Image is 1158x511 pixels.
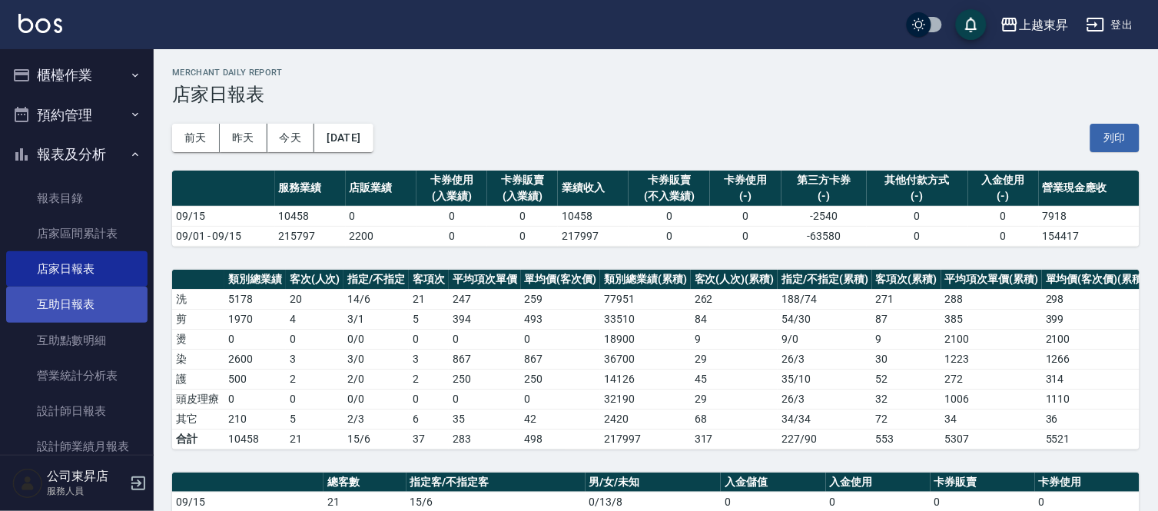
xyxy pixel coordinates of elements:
td: 33510 [600,309,691,329]
td: 9 [691,329,778,349]
th: 入金使用 [826,473,931,493]
div: 卡券使用 [420,172,483,188]
th: 平均項次單價(累積) [941,270,1043,290]
td: 317 [691,429,778,449]
a: 設計師業績月報表 [6,429,148,464]
td: 0 [968,226,1039,246]
button: 櫃檯作業 [6,55,148,95]
td: 7918 [1039,206,1140,226]
td: 1266 [1042,349,1150,369]
td: 32190 [600,389,691,409]
img: Person [12,468,43,499]
h2: Merchant Daily Report [172,68,1140,78]
td: 45 [691,369,778,389]
td: 護 [172,369,224,389]
th: 店販業績 [346,171,416,207]
button: 登出 [1080,11,1140,39]
td: 0 [629,226,710,246]
td: 3 / 0 [343,349,409,369]
th: 客次(人次)(累積) [691,270,778,290]
td: 2 / 0 [343,369,409,389]
td: 84 [691,309,778,329]
td: 188 / 74 [778,289,872,309]
td: 271 [872,289,941,309]
td: 72 [872,409,941,429]
td: 272 [941,369,1043,389]
td: 247 [449,289,521,309]
td: 217997 [600,429,691,449]
td: 227/90 [778,429,872,449]
td: 30 [872,349,941,369]
td: 頭皮理療 [172,389,224,409]
div: 第三方卡券 [785,172,864,188]
div: (-) [785,188,864,204]
td: 3 / 1 [343,309,409,329]
p: 服務人員 [47,484,125,498]
td: 1006 [941,389,1043,409]
td: 259 [521,289,601,309]
td: 498 [521,429,601,449]
td: 34 / 34 [778,409,872,429]
th: 指定客/不指定客 [406,473,586,493]
td: 385 [941,309,1043,329]
td: 2 [286,369,344,389]
td: 36700 [600,349,691,369]
td: 2600 [224,349,286,369]
td: 0 [867,226,967,246]
td: 26 / 3 [778,389,872,409]
td: 250 [449,369,521,389]
td: 09/01 - 09/15 [172,226,275,246]
td: 1970 [224,309,286,329]
td: 10458 [558,206,629,226]
a: 店家區間累計表 [6,216,148,251]
td: 0 [487,206,558,226]
th: 類別總業績(累積) [600,270,691,290]
td: 0 [521,329,601,349]
td: 29 [691,389,778,409]
table: a dense table [172,270,1151,450]
th: 指定/不指定 [343,270,409,290]
td: 燙 [172,329,224,349]
td: 0 [521,389,601,409]
td: 0 [224,389,286,409]
button: save [956,9,987,40]
td: 35 [449,409,521,429]
h3: 店家日報表 [172,84,1140,105]
td: 0 [867,206,967,226]
td: 5 [409,309,449,329]
div: 其他付款方式 [871,172,964,188]
td: 52 [872,369,941,389]
a: 互助點數明細 [6,323,148,358]
td: 5521 [1042,429,1150,449]
div: 卡券販賣 [491,172,554,188]
td: 10458 [224,429,286,449]
div: 入金使用 [972,172,1035,188]
th: 男/女/未知 [586,473,722,493]
td: 0 [416,206,487,226]
td: 3 [286,349,344,369]
td: 0 [487,226,558,246]
th: 客次(人次) [286,270,344,290]
td: 34 [941,409,1043,429]
button: 上越東昇 [994,9,1074,41]
td: 68 [691,409,778,429]
td: 399 [1042,309,1150,329]
button: 前天 [172,124,220,152]
td: 250 [521,369,601,389]
th: 服務業績 [275,171,346,207]
td: 154417 [1039,226,1140,246]
td: 14 / 6 [343,289,409,309]
td: 4 [286,309,344,329]
td: 217997 [558,226,629,246]
td: 3 [409,349,449,369]
a: 設計師日報表 [6,393,148,429]
td: 553 [872,429,941,449]
button: 預約管理 [6,95,148,135]
td: 215797 [275,226,346,246]
td: 262 [691,289,778,309]
td: 210 [224,409,286,429]
td: 0 [710,226,781,246]
th: 單均價(客次價) [521,270,601,290]
td: 2100 [1042,329,1150,349]
a: 營業統計分析表 [6,358,148,393]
